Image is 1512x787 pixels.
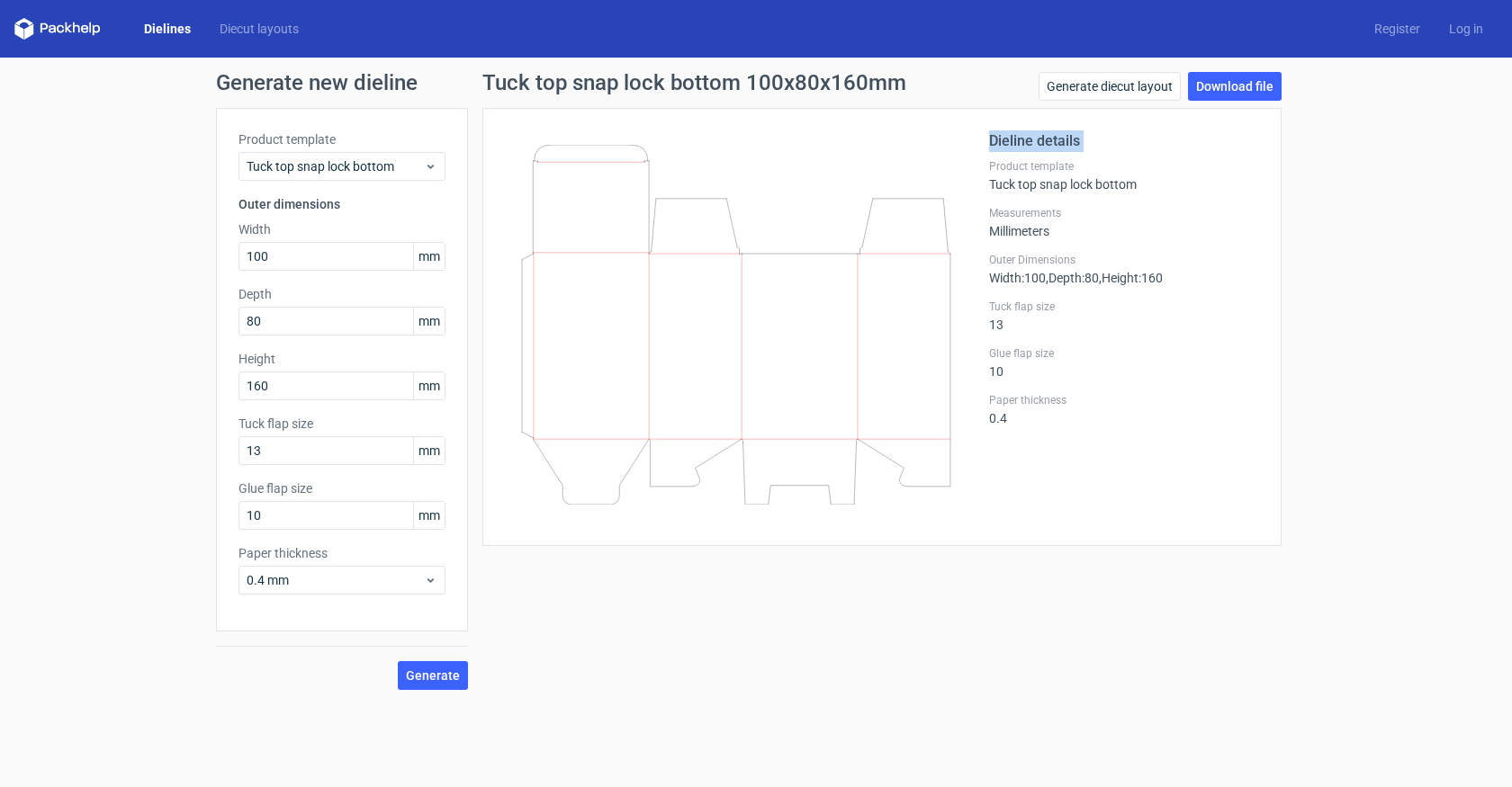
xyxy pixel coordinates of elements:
label: Paper thickness [989,393,1259,407]
span: Generate [406,669,460,682]
a: Log in [1435,20,1498,38]
a: Dielines [130,20,205,38]
label: Width [238,220,445,238]
label: Product template [989,159,1259,174]
h1: Generate new dieline [216,72,1296,94]
span: mm [413,502,445,529]
div: Millimeters [989,206,1259,238]
h2: Dieline details [989,130,1259,152]
a: Register [1360,20,1435,38]
label: Depth [238,285,445,303]
div: 13 [989,300,1259,332]
a: Generate diecut layout [1039,72,1181,101]
label: Paper thickness [238,544,445,562]
div: 10 [989,346,1259,379]
span: , Height : 160 [1099,271,1163,285]
label: Product template [238,130,445,148]
span: mm [413,437,445,464]
label: Outer Dimensions [989,253,1259,267]
span: mm [413,372,445,399]
span: mm [413,308,445,335]
span: mm [413,243,445,270]
div: Tuck top snap lock bottom [989,159,1259,192]
span: 0.4 mm [247,571,424,589]
span: Width : 100 [989,271,1046,285]
label: Tuck flap size [989,300,1259,314]
h1: Tuck top snap lock bottom 100x80x160mm [482,72,906,94]
button: Generate [398,661,468,690]
a: Download file [1188,72,1282,101]
span: Tuck top snap lock bottom [247,157,424,175]
h3: Outer dimensions [238,195,445,213]
div: 0.4 [989,393,1259,425]
label: Tuck flap size [238,415,445,433]
label: Glue flap size [238,479,445,497]
label: Height [238,350,445,368]
a: Diecut layouts [205,20,313,38]
label: Measurements [989,206,1259,220]
label: Glue flap size [989,346,1259,361]
span: , Depth : 80 [1046,271,1099,285]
